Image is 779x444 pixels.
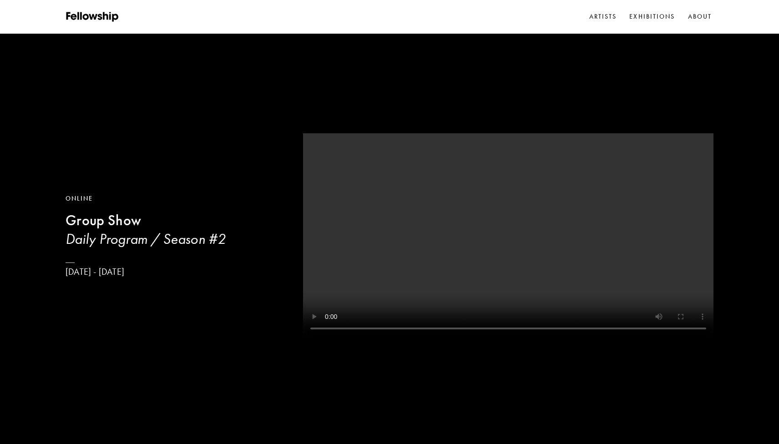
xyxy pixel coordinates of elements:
[66,194,226,277] a: OnlineGroup ShowDaily Program / Season #2[DATE] - [DATE]
[66,230,226,248] h3: Daily Program / Season #2
[66,212,141,229] b: Group Show
[587,10,619,24] a: Artists
[66,194,226,204] div: Online
[66,266,226,277] p: [DATE] - [DATE]
[686,10,714,24] a: About
[627,10,677,24] a: Exhibitions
